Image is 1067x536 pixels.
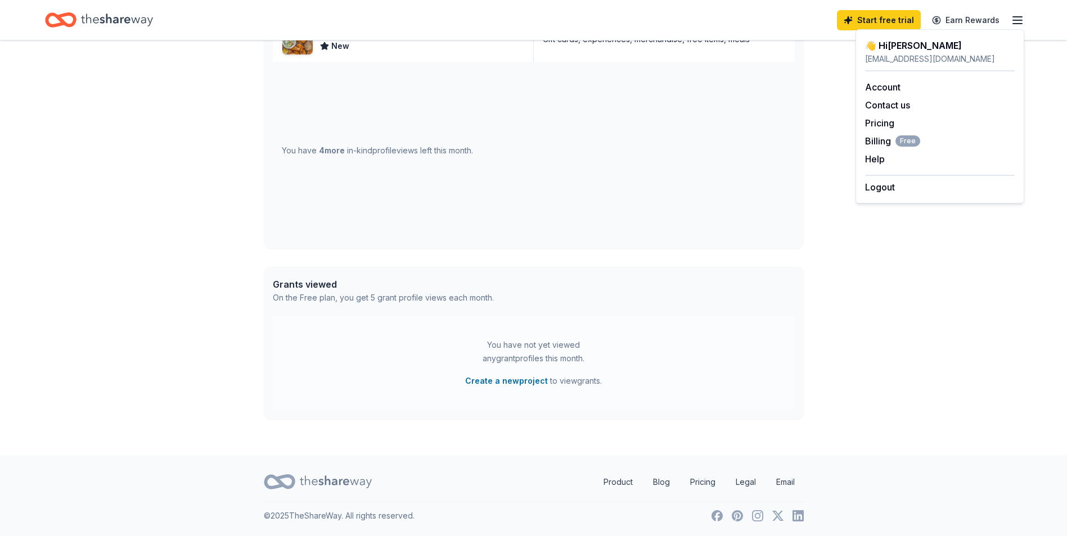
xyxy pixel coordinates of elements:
[331,39,349,53] span: New
[865,152,885,166] button: Help
[865,180,895,194] button: Logout
[595,471,642,493] a: Product
[865,134,920,148] button: BillingFree
[273,291,494,305] div: On the Free plan, you get 5 grant profile views each month.
[865,117,894,129] a: Pricing
[319,146,345,155] span: 4 more
[45,7,153,33] a: Home
[264,509,415,523] p: © 2025 TheShareWay. All rights reserved.
[727,471,765,493] a: Legal
[644,471,679,493] a: Blog
[767,471,804,493] a: Email
[865,39,1015,52] div: 👋 Hi [PERSON_NAME]
[282,144,473,157] div: You have in-kind profile views left this month.
[925,10,1006,30] a: Earn Rewards
[837,10,921,30] a: Start free trial
[273,278,494,291] div: Grants viewed
[465,374,602,388] span: to view grants .
[895,135,920,147] span: Free
[595,471,804,493] nav: quick links
[865,81,901,93] a: Account
[681,471,724,493] a: Pricing
[463,338,604,365] div: You have not yet viewed any grant profiles this month.
[865,98,910,112] button: Contact us
[865,134,920,148] span: Billing
[865,52,1015,66] div: [EMAIL_ADDRESS][DOMAIN_NAME]
[465,374,548,388] button: Create a newproject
